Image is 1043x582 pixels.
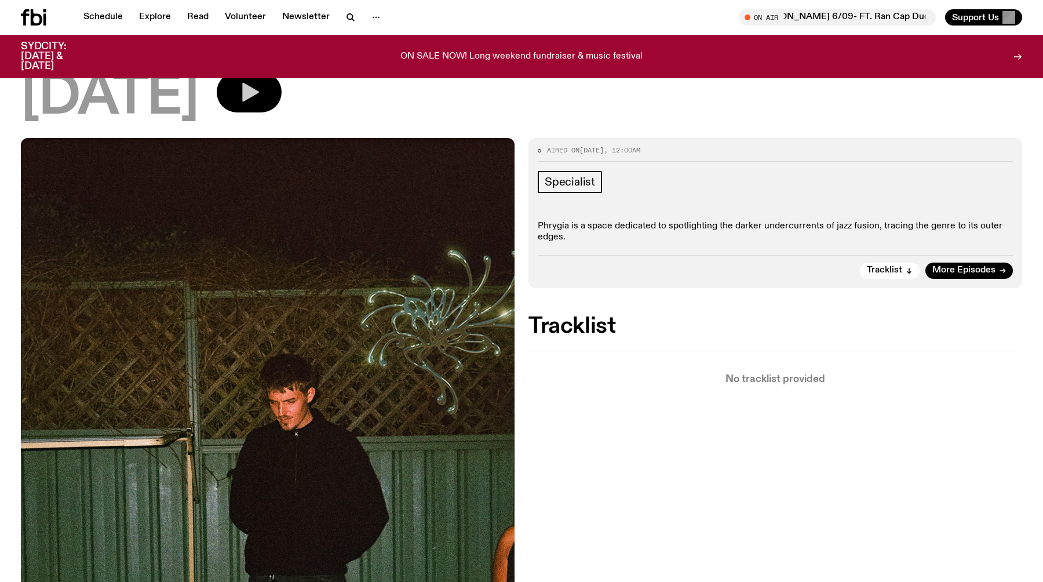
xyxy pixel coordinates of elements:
a: More Episodes [925,263,1013,279]
a: Read [180,9,216,26]
a: Schedule [76,9,130,26]
button: On AirLunch With [PERSON_NAME] 6/09- FT. Ran Cap Duoi [739,9,936,26]
p: No tracklist provided [528,374,1022,384]
span: More Episodes [932,266,995,275]
a: Specialist [538,171,602,193]
span: [DATE] [579,145,604,155]
span: [DATE] [21,72,198,124]
span: Support Us [952,12,999,23]
span: , 12:00am [604,145,640,155]
button: Tracklist [860,263,920,279]
h3: SYDCITY: [DATE] & [DATE] [21,42,95,71]
p: Phrygia is a space dedicated to spotlighting the darker undercurrents of jazz fusion, tracing the... [538,221,1013,243]
span: Tracklist [867,266,902,275]
a: Explore [132,9,178,26]
a: Volunteer [218,9,273,26]
h2: Tracklist [528,316,1022,337]
span: Specialist [545,176,595,188]
button: Support Us [945,9,1022,26]
span: Aired on [547,145,579,155]
a: Newsletter [275,9,337,26]
p: ON SALE NOW! Long weekend fundraiser & music festival [400,52,643,62]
